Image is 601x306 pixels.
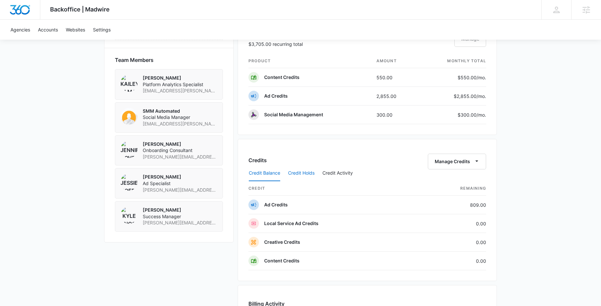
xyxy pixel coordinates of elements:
p: $550.00 [455,74,486,81]
td: 0.00 [417,252,486,270]
th: product [248,54,371,68]
p: Ad Credits [264,93,288,99]
a: Agencies [7,20,34,40]
img: SMM Automated [120,108,137,125]
span: Ad Specialist [143,180,217,187]
td: 2,855.00 [371,87,419,105]
p: Content Credits [264,258,300,264]
span: Success Manager [143,213,217,220]
span: /mo. [477,75,486,80]
p: SMM Automated [143,108,217,114]
a: Websites [62,20,89,40]
p: [PERSON_NAME] [143,75,217,81]
img: Kailey Almanza [120,75,137,92]
button: Manage Credits [428,154,486,169]
span: [EMAIL_ADDRESS][PERSON_NAME][DOMAIN_NAME] [143,121,217,127]
span: Backoffice | Madwire [50,6,110,13]
button: Credit Balance [249,165,280,181]
a: Accounts [34,20,62,40]
p: Local Service Ad Credits [264,220,319,227]
td: 300.00 [371,105,419,124]
p: Social Media Management [264,111,323,118]
p: $300.00 [455,111,486,118]
p: [PERSON_NAME] [143,174,217,180]
button: Credit Holds [288,165,315,181]
button: Credit Activity [322,165,353,181]
p: Content Credits [264,74,300,81]
span: Platform Analytics Specialist [143,81,217,88]
th: credit [248,182,417,196]
span: Team Members [115,56,154,64]
h3: Credits [248,156,267,164]
span: [PERSON_NAME][EMAIL_ADDRESS][PERSON_NAME][DOMAIN_NAME] [143,220,217,226]
img: Jessie Hoerr [120,174,137,191]
td: 0.00 [417,214,486,233]
p: Creative Credits [264,239,300,245]
td: 550.00 [371,68,419,87]
td: 0.00 [417,233,486,252]
span: Onboarding Consultant [143,147,217,154]
p: $2,855.00 [454,93,486,100]
th: monthly total [418,54,486,68]
span: [PERSON_NAME][EMAIL_ADDRESS][PERSON_NAME][DOMAIN_NAME] [143,187,217,193]
span: [EMAIL_ADDRESS][PERSON_NAME][DOMAIN_NAME] [143,87,217,94]
td: 809.00 [417,196,486,214]
span: /mo. [477,93,486,99]
span: /mo. [477,112,486,118]
span: [PERSON_NAME][EMAIL_ADDRESS][DOMAIN_NAME] [143,154,217,160]
span: Social Media Manager [143,114,217,121]
a: Settings [89,20,115,40]
th: amount [371,54,419,68]
p: [PERSON_NAME] [143,141,217,147]
th: Remaining [417,182,486,196]
p: [PERSON_NAME] [143,207,217,213]
p: $3,705.00 recurring total [248,41,303,48]
img: Kyle Knoop [120,207,137,224]
img: Jennifer Cover [120,141,137,158]
p: Ad Credits [264,201,288,208]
